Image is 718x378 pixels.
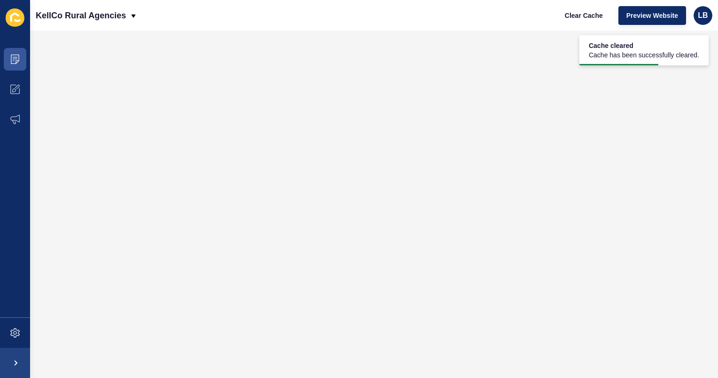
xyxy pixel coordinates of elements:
span: Cache has been successfully cleared. [589,50,699,60]
button: Clear Cache [557,6,611,25]
p: KellCo Rural Agencies [36,4,126,27]
span: Clear Cache [565,11,603,20]
button: Preview Website [618,6,686,25]
span: Preview Website [626,11,678,20]
span: Cache cleared [589,41,699,50]
span: LB [698,11,708,20]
